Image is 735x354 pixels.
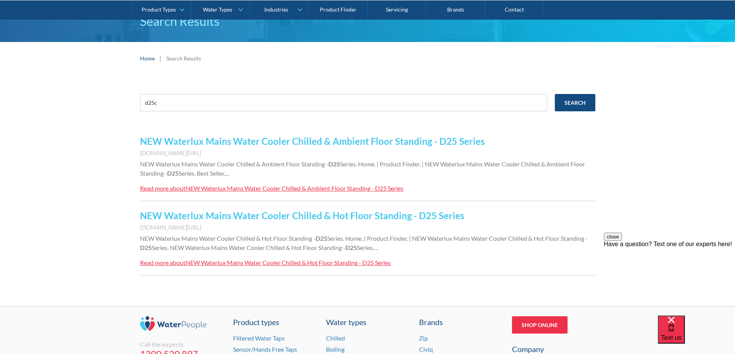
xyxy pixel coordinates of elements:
span: NEW Waterlux Mains Water Cooler Chilled & Hot Floor Standing - [140,235,316,242]
a: Sensor/Hands Free Taps [233,346,297,353]
div: NEW Waterlux Mains Water Cooler Chilled & Ambient Floor Standing - D25 Series [186,185,404,192]
a: Product types [233,316,316,328]
div: NEW Waterlux Mains Water Cooler Chilled & Hot Floor Standing - D25 Series [186,259,391,266]
div: Call the experts [140,341,223,348]
span: … [225,169,230,177]
div: Product Types [142,6,176,13]
a: Boiling [326,346,345,353]
a: Home [140,54,155,62]
strong: D25 [345,244,357,251]
div: Brands [419,316,502,328]
a: Zip [419,334,428,342]
span: … [374,244,378,251]
a: Water types [326,316,409,328]
a: Chilled [326,334,345,342]
div: [DOMAIN_NAME][URL] [140,148,595,158]
a: Read more aboutNEW Waterlux Mains Water Cooler Chilled & Ambient Floor Standing - D25 Series [140,184,404,193]
div: Water Types [203,6,232,13]
div: [DOMAIN_NAME][URL] [140,223,595,232]
div: Industries [264,6,288,13]
input: e.g. chilled water cooler [140,94,547,111]
strong: D25 [167,169,179,177]
a: NEW Waterlux Mains Water Cooler Chilled & Hot Floor Standing - D25 Series [140,210,464,221]
span: Series. Home. | Product Finder. | NEW Waterlux Mains Water Cooler Chilled & Ambient Floor Standing - [140,160,585,177]
span: NEW Waterlux Mains Water Cooler Chilled & Ambient Floor Standing - [140,160,328,168]
a: NEW Waterlux Mains Water Cooler Chilled & Ambient Floor Standing - D25 Series [140,136,485,147]
div: Read more about [140,259,186,266]
span: Series. Home. | Product Finder. | NEW Waterlux Mains Water Cooler Chilled & Hot Floor Standing - [327,235,588,242]
a: Read more aboutNEW Waterlux Mains Water Cooler Chilled & Hot Floor Standing - D25 Series [140,258,391,267]
a: Shop Online [512,316,568,334]
div: | [159,54,162,63]
iframe: podium webchat widget prompt [604,233,735,325]
div: Search Results [166,54,201,62]
iframe: podium webchat widget bubble [658,315,735,354]
input: Search [555,94,595,111]
strong: D25 [140,244,152,251]
a: Civiq [419,346,433,353]
strong: D25 [328,160,340,168]
span: Series. [357,244,374,251]
span: Series. NEW Waterlux Mains Water Cooler Chilled & Hot Floor Standing - [152,244,345,251]
strong: D25 [316,235,327,242]
span: Series. Best Seller. [179,169,225,177]
a: Filtered Water Taps [233,334,285,342]
div: Read more about [140,185,186,192]
h1: Search Results [140,12,595,30]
